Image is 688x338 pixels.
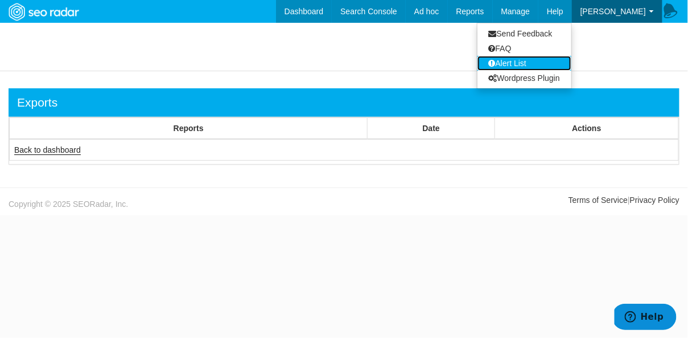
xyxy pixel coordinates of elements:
[456,7,484,16] span: Reports
[615,304,677,332] iframe: Opens a widget where you can find more information
[495,118,679,140] th: Actions
[547,7,563,16] span: Help
[477,26,571,41] a: Send Feedback
[477,71,571,85] a: Wordpress Plugin
[368,118,495,140] th: Date
[4,2,83,22] img: SEORadar
[580,7,646,16] span: [PERSON_NAME]
[630,196,679,205] a: Privacy Policy
[501,7,530,16] span: Manage
[17,94,57,111] div: Exports
[414,7,439,16] span: Ad hoc
[477,41,571,56] a: FAQ
[14,145,81,155] a: Back to dashboard
[10,118,368,140] th: Reports
[477,56,571,71] a: Alert List
[568,196,628,205] a: Terms of Service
